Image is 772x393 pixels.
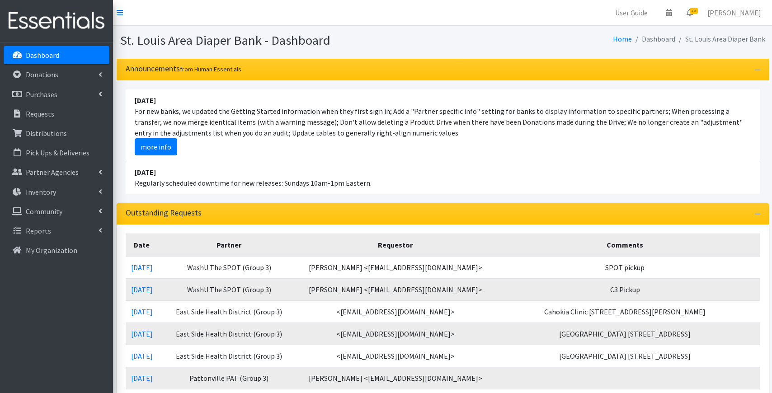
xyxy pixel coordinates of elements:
a: Home [613,34,632,43]
td: <[EMAIL_ADDRESS][DOMAIN_NAME]> [300,345,490,367]
td: [GEOGRAPHIC_DATA] [STREET_ADDRESS] [490,323,759,345]
td: East Side Health District (Group 3) [158,345,301,367]
th: Requestor [300,234,490,256]
a: Community [4,202,109,220]
th: Comments [490,234,759,256]
p: Pick Ups & Deliveries [26,148,89,157]
strong: [DATE] [135,96,156,105]
a: [DATE] [131,351,153,360]
a: [DATE] [131,263,153,272]
small: from Human Essentials [180,65,241,73]
td: [PERSON_NAME] <[EMAIL_ADDRESS][DOMAIN_NAME]> [300,256,490,279]
a: more info [135,138,177,155]
li: Dashboard [632,33,675,46]
a: User Guide [608,4,655,22]
h1: St. Louis Area Diaper Bank - Dashboard [120,33,439,48]
td: Cahokia Clinic [STREET_ADDRESS][PERSON_NAME] [490,300,759,323]
th: Partner [158,234,301,256]
p: My Organization [26,246,77,255]
img: HumanEssentials [4,6,109,36]
a: [PERSON_NAME] [700,4,768,22]
h3: Outstanding Requests [126,208,202,218]
a: Requests [4,105,109,123]
a: Dashboard [4,46,109,64]
a: [DATE] [131,374,153,383]
td: [PERSON_NAME] <[EMAIL_ADDRESS][DOMAIN_NAME]> [300,278,490,300]
span: 26 [690,8,698,14]
h3: Announcements [126,64,241,74]
td: WashU The SPOT (Group 3) [158,256,301,279]
strong: [DATE] [135,168,156,177]
a: Donations [4,65,109,84]
li: For new banks, we updated the Getting Started information when they first sign in; Add a "Partner... [126,89,760,161]
a: [DATE] [131,307,153,316]
a: [DATE] [131,329,153,338]
td: <[EMAIL_ADDRESS][DOMAIN_NAME]> [300,323,490,345]
p: Partner Agencies [26,168,79,177]
p: Donations [26,70,58,79]
td: [GEOGRAPHIC_DATA] [STREET_ADDRESS] [490,345,759,367]
a: My Organization [4,241,109,259]
p: Distributions [26,129,67,138]
a: Reports [4,222,109,240]
p: Dashboard [26,51,59,60]
p: Requests [26,109,54,118]
td: East Side Health District (Group 3) [158,300,301,323]
th: Date [126,234,158,256]
td: WashU The SPOT (Group 3) [158,278,301,300]
a: Pick Ups & Deliveries [4,144,109,162]
td: <[EMAIL_ADDRESS][DOMAIN_NAME]> [300,300,490,323]
li: Regularly scheduled downtime for new releases: Sundays 10am-1pm Eastern. [126,161,760,194]
td: [PERSON_NAME] <[EMAIL_ADDRESS][DOMAIN_NAME]> [300,367,490,389]
p: Inventory [26,187,56,196]
p: Community [26,207,62,216]
a: Partner Agencies [4,163,109,181]
p: Reports [26,226,51,235]
td: East Side Health District (Group 3) [158,323,301,345]
a: [DATE] [131,285,153,294]
a: Purchases [4,85,109,103]
td: SPOT pickup [490,256,759,279]
td: C3 Pickup [490,278,759,300]
a: Inventory [4,183,109,201]
a: Distributions [4,124,109,142]
a: 26 [679,4,700,22]
p: Purchases [26,90,57,99]
td: Pattonville PAT (Group 3) [158,367,301,389]
li: St. Louis Area Diaper Bank [675,33,765,46]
